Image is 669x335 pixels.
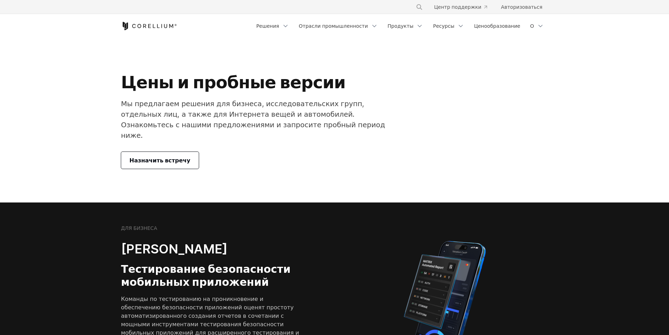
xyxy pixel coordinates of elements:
[407,1,548,13] div: Меню навигации
[388,23,414,29] font: Продукты
[413,1,426,13] button: Поиск
[434,4,481,10] font: Центр поддержки
[474,23,520,29] font: Ценообразование
[121,22,177,30] a: Кореллиум Дом
[121,263,291,289] font: Тестирование безопасности мобильных приложений
[299,23,368,29] font: Отрасли промышленности
[121,152,199,169] a: Назначить встречу
[530,23,534,29] font: О
[121,241,228,257] font: [PERSON_NAME]
[121,72,346,92] font: Цены и пробные версии
[433,23,454,29] font: Ресурсы
[256,23,279,29] font: Решения
[501,4,543,10] font: Авторизоваться
[130,157,191,164] font: Назначить встречу
[121,225,157,231] font: ДЛЯ БИЗНЕСА
[121,99,385,140] font: Мы предлагаем решения для бизнеса, исследовательских групп, отдельных лиц, а также для Интернета ...
[252,20,548,32] div: Меню навигации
